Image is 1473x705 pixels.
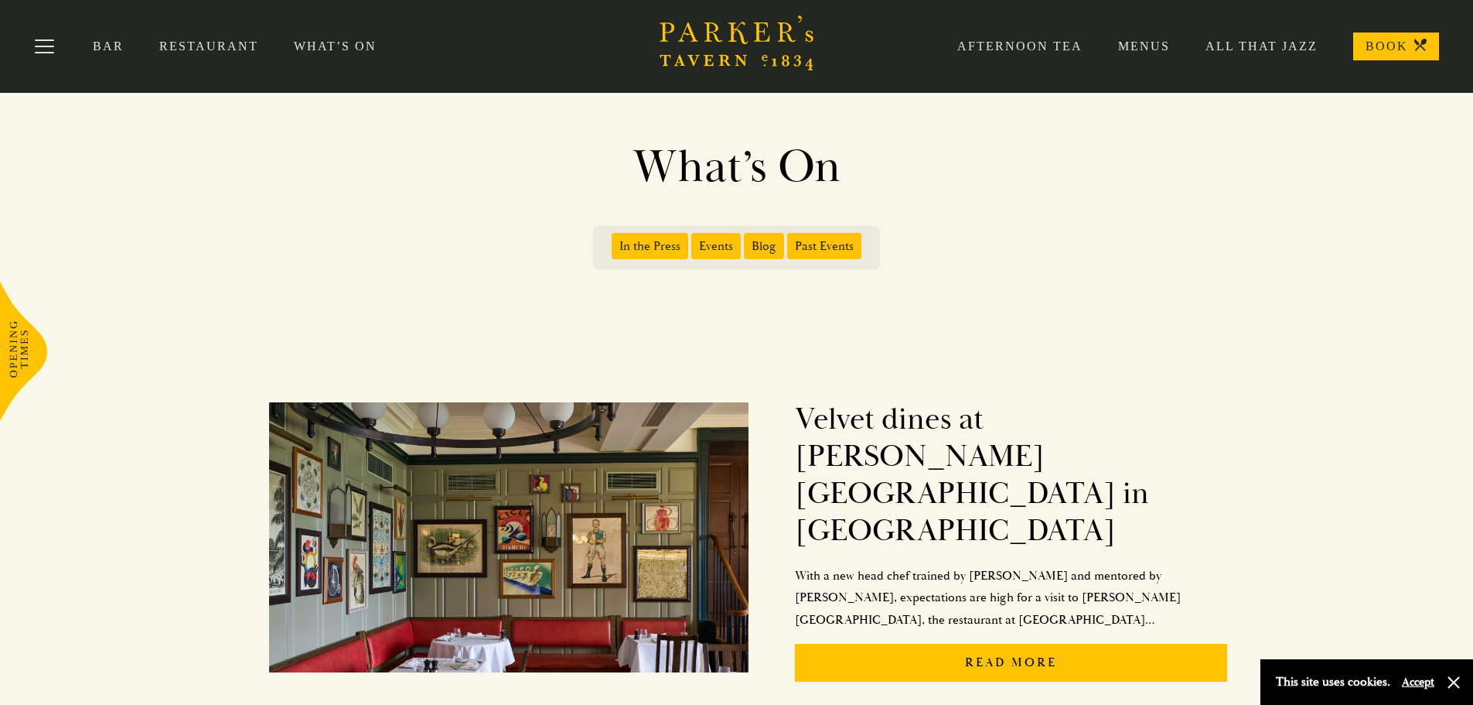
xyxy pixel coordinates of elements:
[795,401,1228,549] h2: Velvet dines at [PERSON_NAME][GEOGRAPHIC_DATA] in [GEOGRAPHIC_DATA]
[1446,675,1461,690] button: Close and accept
[691,233,741,259] span: Events
[1402,675,1434,690] button: Accept
[296,139,1178,195] h1: What’s On
[795,565,1228,631] p: With a new head chef trained by [PERSON_NAME] and mentored by [PERSON_NAME], expectations are hig...
[1276,671,1390,693] p: This site uses cookies.
[269,385,1228,694] a: Velvet dines at [PERSON_NAME][GEOGRAPHIC_DATA] in [GEOGRAPHIC_DATA]With a new head chef trained b...
[744,233,784,259] span: Blog
[612,233,688,259] span: In the Press
[795,644,1228,682] p: Read More
[787,233,861,259] span: Past Events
